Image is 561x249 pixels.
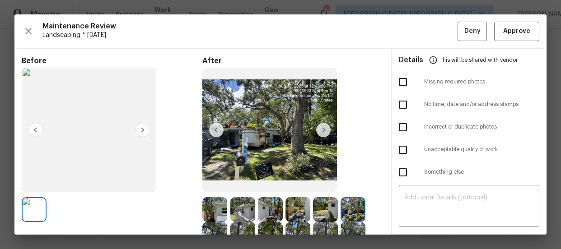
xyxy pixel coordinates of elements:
div: Incorrect or duplicate photos [392,116,547,138]
span: Incorrect or duplicate photos [424,123,539,131]
img: right-chevron-button-url [135,123,150,137]
button: Deny [458,22,487,41]
img: right-chevron-button-url [316,123,331,137]
div: Missing required photos [392,71,547,93]
span: Missing required photos [424,78,539,86]
button: Approve [494,22,539,41]
span: This will be shared with vendor [439,49,518,71]
span: Approve [503,26,530,37]
span: Maintenance Review [42,22,458,31]
span: Unacceptable quality of work [424,146,539,153]
span: Before [22,56,202,65]
span: Landscaping * [DATE] [42,31,458,40]
div: Something else [392,161,547,184]
span: Deny [464,26,481,37]
div: No time, date and/or address stamps [392,93,547,116]
span: No time, date and/or address stamps [424,101,539,108]
span: Something else [424,168,539,176]
span: After [202,56,383,65]
img: left-chevron-button-url [209,123,224,137]
img: left-chevron-button-url [28,123,43,137]
span: Details [399,49,423,71]
div: Unacceptable quality of work [392,138,547,161]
